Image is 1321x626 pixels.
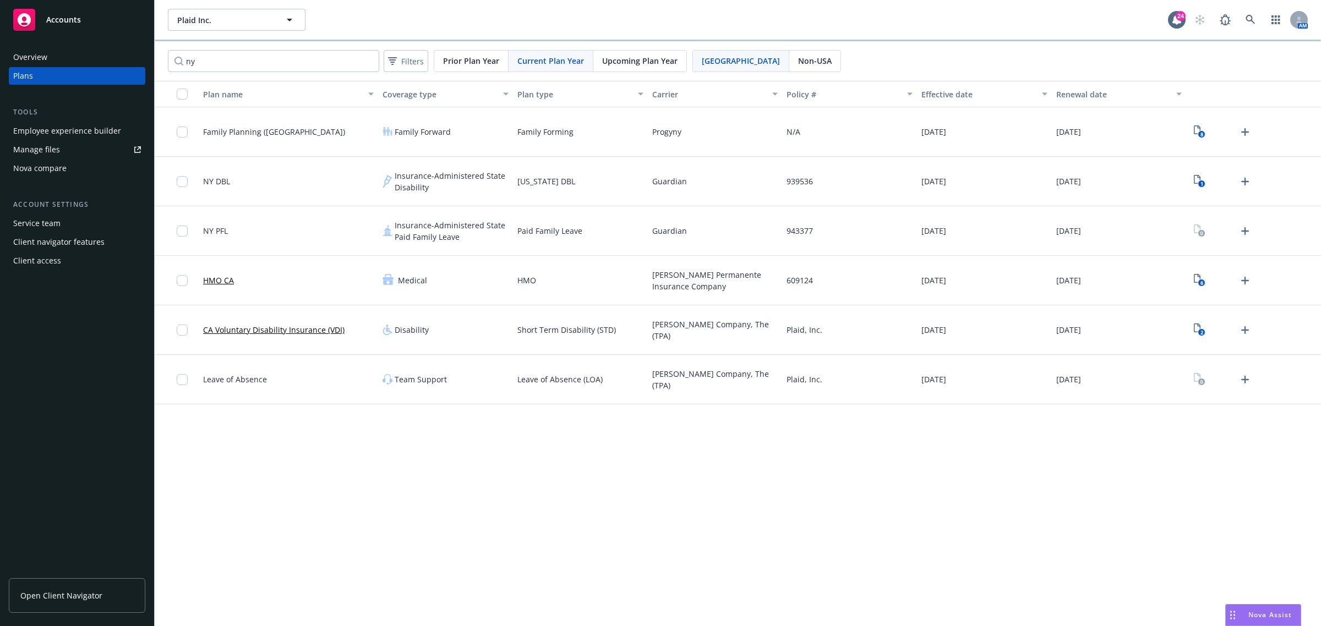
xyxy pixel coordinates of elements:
[9,4,145,35] a: Accounts
[199,81,378,107] button: Plan name
[383,89,496,100] div: Coverage type
[177,176,188,187] input: Toggle Row Selected
[9,67,145,85] a: Plans
[517,274,536,286] span: HMO
[177,14,272,26] span: Plaid Inc.
[1236,272,1254,289] a: Upload Plan Documents
[787,374,822,385] span: Plaid, Inc.
[9,122,145,140] a: Employee experience builder
[1052,81,1187,107] button: Renewal date
[1191,222,1208,240] a: View Plan Documents
[384,50,428,72] button: Filters
[652,269,778,292] span: [PERSON_NAME] Permanente Insurance Company
[395,170,509,193] span: Insurance-Administered State Disability
[513,81,648,107] button: Plan type
[921,225,946,237] span: [DATE]
[9,48,145,66] a: Overview
[1236,321,1254,339] a: Upload Plan Documents
[1226,605,1240,625] div: Drag to move
[602,55,678,67] span: Upcoming Plan Year
[1248,610,1292,619] span: Nova Assist
[9,107,145,118] div: Tools
[395,374,447,385] span: Team Support
[782,81,917,107] button: Policy #
[9,141,145,158] a: Manage files
[798,55,832,67] span: Non-USA
[168,50,379,72] input: Search by name
[203,324,345,336] a: CA Voluntary Disability Insurance (VDI)
[395,324,429,336] span: Disability
[9,215,145,232] a: Service team
[787,175,813,187] span: 939536
[1236,123,1254,141] a: Upload Plan Documents
[1056,89,1170,100] div: Renewal date
[13,141,60,158] div: Manage files
[1265,9,1287,31] a: Switch app
[168,9,305,31] button: Plaid Inc.
[1176,10,1186,20] div: 24
[9,233,145,251] a: Client navigator features
[203,274,234,286] a: HMO CA
[1200,329,1203,336] text: 2
[1191,123,1208,141] a: View Plan Documents
[13,48,47,66] div: Overview
[395,219,509,243] span: Insurance-Administered State Paid Family Leave
[1236,222,1254,240] a: Upload Plan Documents
[13,233,105,251] div: Client navigator features
[787,274,813,286] span: 609124
[1191,272,1208,289] a: View Plan Documents
[1191,173,1208,190] a: View Plan Documents
[1056,126,1081,138] span: [DATE]
[9,160,145,177] a: Nova compare
[203,126,345,138] span: Family Planning ([GEOGRAPHIC_DATA])
[9,199,145,210] div: Account settings
[787,324,822,336] span: Plaid, Inc.
[1056,324,1081,336] span: [DATE]
[652,175,687,187] span: Guardian
[401,56,424,67] span: Filters
[203,374,267,385] span: Leave of Absence
[1189,9,1211,31] a: Start snowing
[1056,175,1081,187] span: [DATE]
[398,274,427,286] span: Medical
[177,325,188,336] input: Toggle Row Selected
[517,89,631,100] div: Plan type
[1214,9,1236,31] a: Report a Bug
[13,160,67,177] div: Nova compare
[395,126,451,138] span: Family Forward
[1240,9,1262,31] a: Search
[702,55,780,67] span: [GEOGRAPHIC_DATA]
[787,126,800,138] span: N/A
[517,175,575,187] span: [US_STATE] DBL
[203,225,228,237] span: NY PFL
[517,225,582,237] span: Paid Family Leave
[1056,374,1081,385] span: [DATE]
[648,81,783,107] button: Carrier
[13,122,121,140] div: Employee experience builder
[177,226,188,237] input: Toggle Row Selected
[1200,279,1203,287] text: 6
[921,374,946,385] span: [DATE]
[517,374,603,385] span: Leave of Absence (LOA)
[652,126,681,138] span: Progyny
[917,81,1052,107] button: Effective date
[652,89,766,100] div: Carrier
[177,89,188,100] input: Select all
[921,324,946,336] span: [DATE]
[20,590,102,601] span: Open Client Navigator
[13,252,61,270] div: Client access
[1236,173,1254,190] a: Upload Plan Documents
[46,15,81,24] span: Accounts
[921,126,946,138] span: [DATE]
[203,175,230,187] span: NY DBL
[1200,131,1203,138] text: 8
[177,275,188,286] input: Toggle Row Selected
[1236,371,1254,388] a: Upload Plan Documents
[386,53,426,69] span: Filters
[921,175,946,187] span: [DATE]
[787,225,813,237] span: 943377
[378,81,513,107] button: Coverage type
[1225,604,1301,626] button: Nova Assist
[517,55,584,67] span: Current Plan Year
[921,274,946,286] span: [DATE]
